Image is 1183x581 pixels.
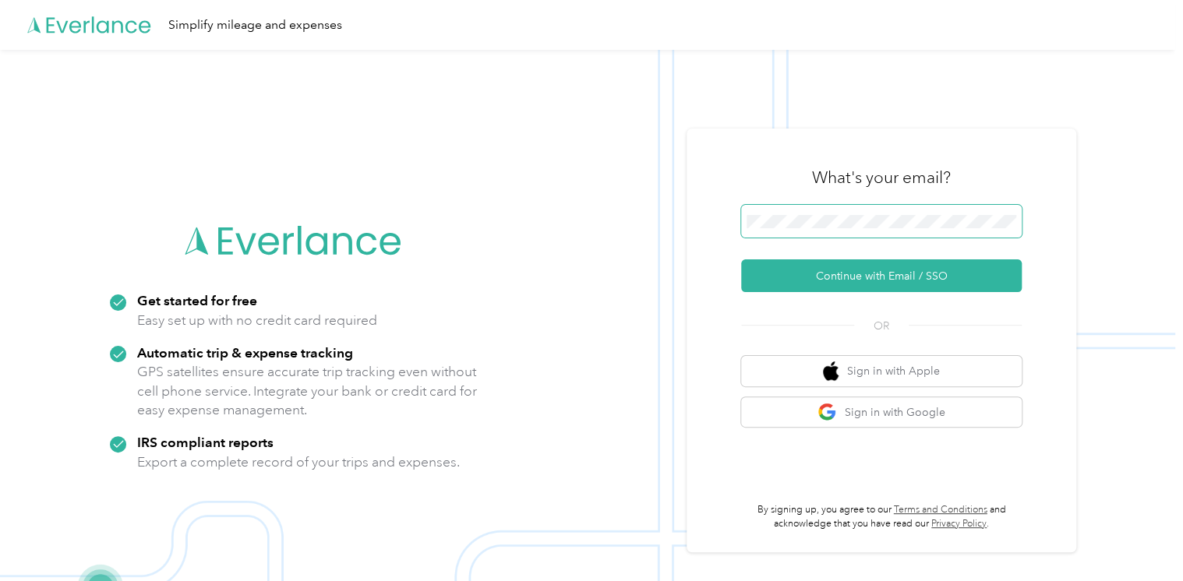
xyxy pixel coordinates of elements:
a: Terms and Conditions [894,504,987,516]
span: OR [854,318,909,334]
h3: What's your email? [812,167,951,188]
p: Export a complete record of your trips and expenses. [137,452,460,472]
p: By signing up, you agree to our and acknowledge that you have read our . [741,503,1022,530]
p: GPS satellites ensure accurate trip tracking even without cell phone service. Integrate your bank... [137,362,478,420]
img: google logo [818,403,837,422]
strong: IRS compliant reports [137,434,274,450]
button: Continue with Email / SSO [741,259,1022,292]
p: Easy set up with no credit card required [137,311,377,330]
div: Simplify mileage and expenses [168,16,342,35]
strong: Get started for free [137,292,257,308]
img: apple logo [823,361,839,381]
button: google logoSign in with Google [741,397,1022,428]
strong: Automatic trip & expense tracking [137,344,353,361]
button: apple logoSign in with Apple [741,356,1022,386]
a: Privacy Policy [931,518,987,530]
